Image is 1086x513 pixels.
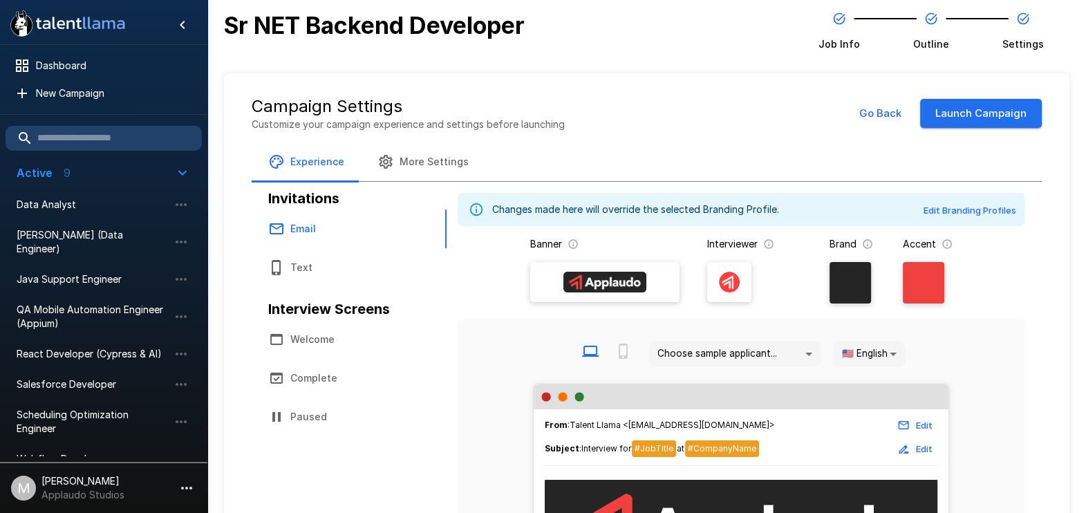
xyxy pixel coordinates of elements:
[545,443,579,454] b: Subject
[252,118,565,131] p: Customize your campaign experience and settings before launching
[252,95,565,118] h5: Campaign Settings
[903,237,936,251] p: Accent
[818,37,860,51] span: Job Info
[862,239,873,250] svg: The background color for branded interviews and emails. It should be a color that complements you...
[545,440,760,458] span: :
[677,443,684,454] span: at
[252,142,361,181] button: Experience
[707,237,758,251] p: Interviewer
[913,37,949,51] span: Outline
[685,440,759,457] span: #CompanyName
[893,415,937,436] button: Edit
[719,272,740,292] img: applaudo_avatar.png
[893,438,937,460] button: Edit
[252,209,447,248] button: Email
[361,142,485,181] button: More Settings
[252,398,447,436] button: Paused
[920,200,1020,221] button: Edit Branding Profiles
[568,239,579,250] svg: The banner version of your logo. Using your logo will enable customization of brand and accent co...
[920,99,1042,128] button: Launch Campaign
[830,237,856,251] p: Brand
[648,341,821,367] div: Choose sample applicant...
[1002,37,1044,51] span: Settings
[763,239,774,250] svg: The image that will show next to questions in your candidate interviews. It must be square and at...
[492,197,779,222] div: Changes made here will override the selected Branding Profile.
[545,418,775,432] span: : Talent Llama <[EMAIL_ADDRESS][DOMAIN_NAME]>
[852,99,909,128] button: Go Back
[252,359,447,398] button: Complete
[832,341,906,367] div: 🇺🇸 English
[563,272,646,292] img: Banner Logo
[545,420,568,430] b: From
[530,262,680,302] label: Banner Logo
[942,239,953,250] svg: The primary color for buttons in branded interviews and emails. It should be a color that complem...
[581,443,631,454] span: Interview for
[632,440,676,457] span: #JobTitle
[224,11,525,39] b: Sr NET Backend Developer
[252,320,447,359] button: Welcome
[252,248,447,287] button: Text
[530,237,562,251] p: Banner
